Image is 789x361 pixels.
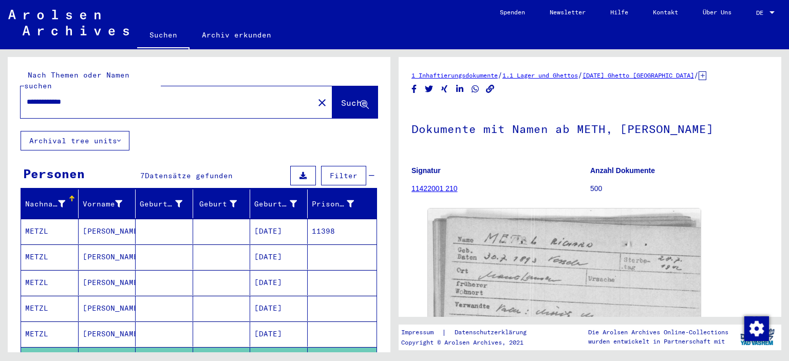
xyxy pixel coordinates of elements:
[21,270,79,295] mat-cell: METZL
[411,184,458,193] a: 11422001 210
[190,23,284,47] a: Archiv erkunden
[250,296,308,321] mat-cell: [DATE]
[21,321,79,347] mat-cell: METZL
[455,83,465,96] button: Share on LinkedIn
[250,244,308,270] mat-cell: [DATE]
[588,337,728,346] p: wurden entwickelt in Partnerschaft mit
[79,219,136,244] mat-cell: [PERSON_NAME]
[312,92,332,112] button: Clear
[197,196,250,212] div: Geburt‏
[25,199,65,210] div: Nachname
[411,105,768,150] h1: Dokumente mit Namen ab METH, [PERSON_NAME]
[250,189,308,218] mat-header-cell: Geburtsdatum
[590,166,655,175] b: Anzahl Dokumente
[79,270,136,295] mat-cell: [PERSON_NAME]
[254,196,310,212] div: Geburtsdatum
[316,97,328,109] mat-icon: close
[744,316,769,341] img: Zustimmung ändern
[79,321,136,347] mat-cell: [PERSON_NAME]
[79,189,136,218] mat-header-cell: Vorname
[439,83,450,96] button: Share on Xing
[312,199,354,210] div: Prisoner #
[21,219,79,244] mat-cell: METZL
[83,196,136,212] div: Vorname
[446,327,539,338] a: Datenschutzerklärung
[411,166,441,175] b: Signatur
[470,83,481,96] button: Share on WhatsApp
[140,199,182,210] div: Geburtsname
[409,83,420,96] button: Share on Facebook
[250,219,308,244] mat-cell: [DATE]
[136,189,193,218] mat-header-cell: Geburtsname
[21,244,79,270] mat-cell: METZL
[485,83,496,96] button: Copy link
[694,70,699,80] span: /
[145,171,233,180] span: Datensätze gefunden
[140,171,145,180] span: 7
[738,324,777,350] img: yv_logo.png
[401,327,442,338] a: Impressum
[332,86,378,118] button: Suche
[341,98,367,108] span: Suche
[401,338,539,347] p: Copyright © Arolsen Archives, 2021
[79,244,136,270] mat-cell: [PERSON_NAME]
[21,189,79,218] mat-header-cell: Nachname
[23,164,85,183] div: Personen
[25,196,78,212] div: Nachname
[197,199,237,210] div: Geburt‏
[583,71,694,79] a: [DATE] Ghetto [GEOGRAPHIC_DATA]
[308,219,377,244] mat-cell: 11398
[312,196,367,212] div: Prisoner #
[756,9,767,16] span: DE
[502,71,578,79] a: 1.1 Lager und Ghettos
[24,70,129,90] mat-label: Nach Themen oder Namen suchen
[590,183,768,194] p: 500
[254,199,297,210] div: Geburtsdatum
[21,131,129,150] button: Archival tree units
[401,327,539,338] div: |
[8,10,129,35] img: Arolsen_neg.svg
[83,199,123,210] div: Vorname
[498,70,502,80] span: /
[330,171,358,180] span: Filter
[79,296,136,321] mat-cell: [PERSON_NAME]
[424,83,435,96] button: Share on Twitter
[21,296,79,321] mat-cell: METZL
[250,321,308,347] mat-cell: [DATE]
[588,328,728,337] p: Die Arolsen Archives Online-Collections
[744,316,768,340] div: Zustimmung ändern
[308,189,377,218] mat-header-cell: Prisoner #
[250,270,308,295] mat-cell: [DATE]
[137,23,190,49] a: Suchen
[321,166,366,185] button: Filter
[140,196,195,212] div: Geburtsname
[193,189,251,218] mat-header-cell: Geburt‏
[411,71,498,79] a: 1 Inhaftierungsdokumente
[578,70,583,80] span: /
